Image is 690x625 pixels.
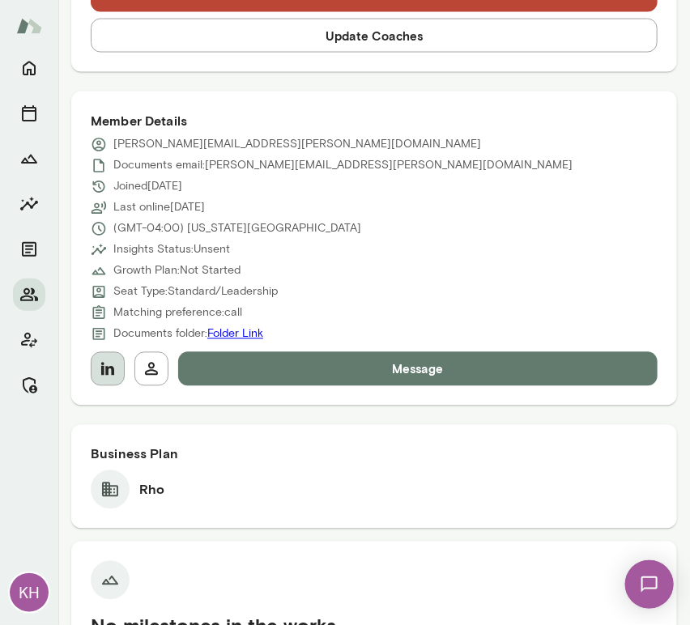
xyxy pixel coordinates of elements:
[13,233,45,266] button: Documents
[113,284,278,300] p: Seat Type: Standard/Leadership
[113,263,241,279] p: Growth Plan: Not Started
[178,352,658,386] button: Message
[113,305,242,321] p: Matching preference: call
[13,369,45,402] button: Manage
[113,137,481,153] p: [PERSON_NAME][EMAIL_ADDRESS][PERSON_NAME][DOMAIN_NAME]
[13,97,45,130] button: Sessions
[91,19,658,53] button: Update Coaches
[113,242,230,258] p: Insights Status: Unsent
[113,179,182,195] p: Joined [DATE]
[13,278,45,311] button: Members
[91,111,658,130] h6: Member Details
[113,326,263,342] p: Documents folder:
[91,444,658,464] h6: Business Plan
[13,142,45,175] button: Growth Plan
[16,11,42,41] img: Mento
[139,480,164,500] h6: Rho
[13,52,45,84] button: Home
[13,324,45,356] button: Client app
[113,200,205,216] p: Last online [DATE]
[13,188,45,220] button: Insights
[113,221,361,237] p: (GMT-04:00) [US_STATE][GEOGRAPHIC_DATA]
[10,573,49,612] div: KH
[113,158,573,174] p: Documents email: [PERSON_NAME][EMAIL_ADDRESS][PERSON_NAME][DOMAIN_NAME]
[207,327,263,341] a: Folder Link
